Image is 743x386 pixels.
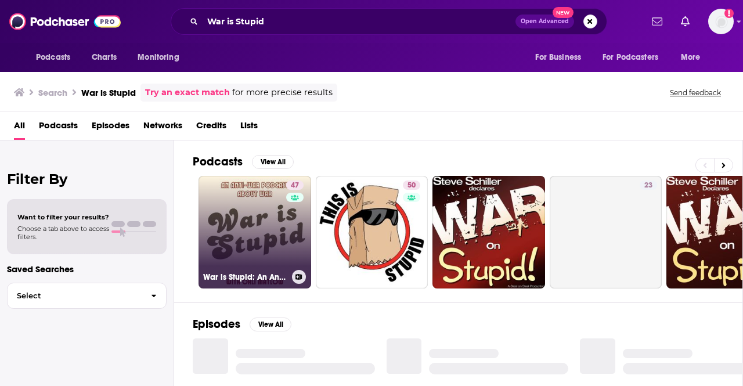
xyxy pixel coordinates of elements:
[708,9,734,34] img: User Profile
[36,49,70,66] span: Podcasts
[676,12,694,31] a: Show notifications dropdown
[403,181,420,190] a: 50
[550,176,662,288] a: 23
[9,10,121,33] img: Podchaser - Follow, Share and Rate Podcasts
[28,46,85,68] button: open menu
[527,46,596,68] button: open menu
[666,88,724,98] button: Send feedback
[145,86,230,99] a: Try an exact match
[129,46,194,68] button: open menu
[138,49,179,66] span: Monitoring
[81,87,136,98] h3: War is Stupid
[143,116,182,140] a: Networks
[640,181,657,190] a: 23
[14,116,25,140] a: All
[92,49,117,66] span: Charts
[252,155,294,169] button: View All
[193,317,240,331] h2: Episodes
[240,116,258,140] a: Lists
[286,181,304,190] a: 47
[673,46,715,68] button: open menu
[708,9,734,34] button: Show profile menu
[39,116,78,140] a: Podcasts
[171,8,607,35] div: Search podcasts, credits, & more...
[203,272,287,282] h3: War is Stupid: An Anti-War Podcast About War
[193,154,243,169] h2: Podcasts
[553,7,574,18] span: New
[644,180,652,192] span: 23
[193,317,291,331] a: EpisodesView All
[316,176,428,288] a: 50
[535,49,581,66] span: For Business
[595,46,675,68] button: open menu
[603,49,658,66] span: For Podcasters
[38,87,67,98] h3: Search
[250,318,291,331] button: View All
[724,9,734,18] svg: Add a profile image
[196,116,226,140] a: Credits
[17,225,109,241] span: Choose a tab above to access filters.
[407,180,416,192] span: 50
[291,180,299,192] span: 47
[647,12,667,31] a: Show notifications dropdown
[17,213,109,221] span: Want to filter your results?
[8,292,142,300] span: Select
[232,86,333,99] span: for more precise results
[92,116,129,140] a: Episodes
[521,19,569,24] span: Open Advanced
[199,176,311,288] a: 47War is Stupid: An Anti-War Podcast About War
[681,49,701,66] span: More
[193,154,294,169] a: PodcastsView All
[708,9,734,34] span: Logged in as gabrielle.gantz
[203,12,515,31] input: Search podcasts, credits, & more...
[7,264,167,275] p: Saved Searches
[84,46,124,68] a: Charts
[7,283,167,309] button: Select
[7,171,167,187] h2: Filter By
[515,15,574,28] button: Open AdvancedNew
